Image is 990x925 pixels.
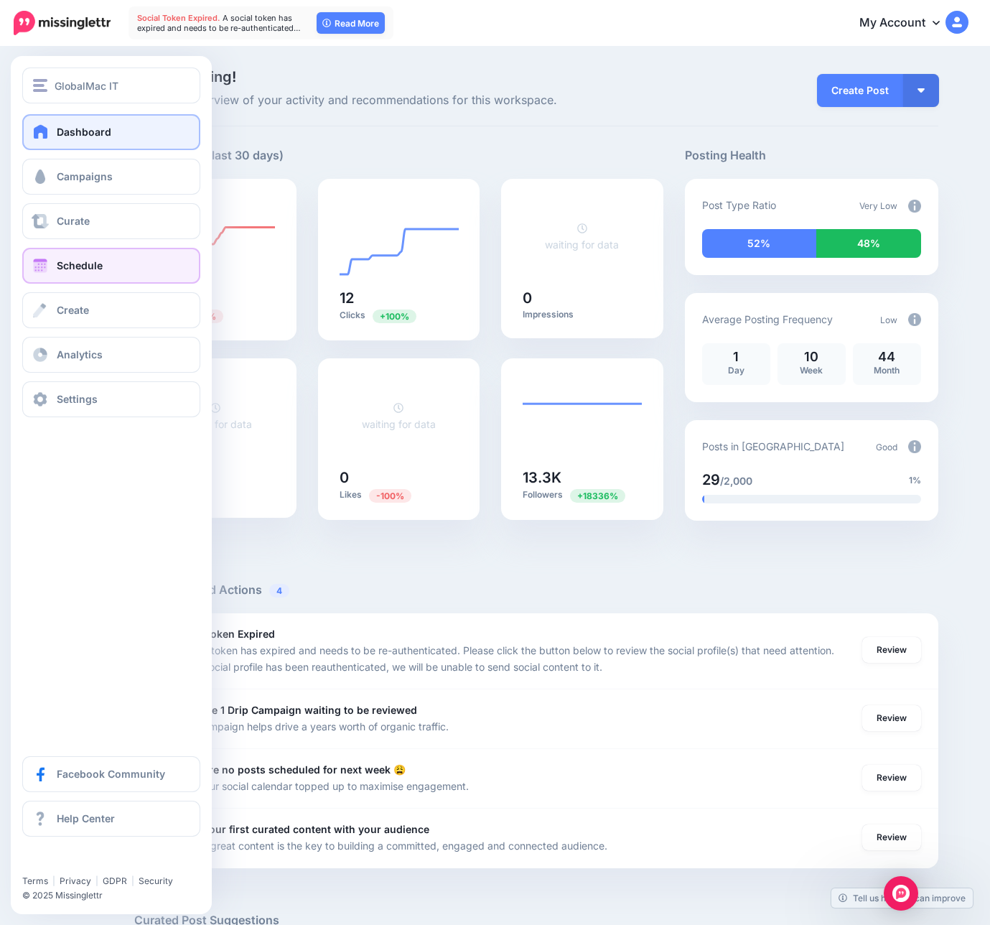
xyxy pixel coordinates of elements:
b: Share your first curated content with your audience [172,823,429,835]
span: Create [57,304,89,316]
p: Post Type Ratio [702,197,776,213]
li: © 2025 Missinglettr [22,888,211,903]
span: | [95,875,98,886]
iframe: Twitter Follow Button [22,855,134,869]
span: GlobalMac IT [55,78,118,94]
p: Posts [156,309,275,322]
span: | [131,875,134,886]
a: My Account [845,6,968,41]
a: waiting for data [178,401,252,430]
p: 1 [709,350,763,363]
span: Very Low [859,200,897,211]
div: 52% of your posts in the last 30 days have been from Drip Campaigns [702,229,817,258]
h5: 13.3K [523,470,642,485]
h5: 0 [340,470,459,485]
h5: 25 [156,291,275,305]
span: Campaigns [57,170,113,182]
a: Tell us how we can improve [831,888,973,908]
a: Create Post [817,74,903,107]
b: There are no posts scheduled for next week 😩 [172,763,406,776]
p: Sharing great content is the key to building a committed, engaged and connected audience. [172,837,607,854]
button: GlobalMac IT [22,68,200,103]
span: 29 [702,471,720,488]
span: Previous period: 72 [570,489,625,503]
a: Privacy [60,875,91,886]
a: Create [22,292,200,328]
span: 1% [909,473,921,488]
p: Clicks [340,309,459,322]
h5: Posting Health [685,147,938,164]
a: Security [139,875,173,886]
p: 44 [860,350,914,363]
a: waiting for data [362,401,436,430]
a: Review [862,705,921,731]
span: Dashboard [57,126,111,138]
span: /2,000 [720,475,752,487]
img: Missinglettr [14,11,111,35]
a: Dashboard [22,114,200,150]
p: Likes [340,488,459,502]
span: Settings [57,393,98,405]
span: Day [728,365,744,376]
span: Low [880,315,897,325]
span: A social token has expired and needs to be re-authenticated… [137,13,301,33]
img: info-circle-grey.png [908,200,921,213]
p: Posts in [GEOGRAPHIC_DATA] [702,438,844,455]
span: Curate [57,215,90,227]
span: | [52,875,55,886]
a: Facebook Community [22,756,200,792]
span: Facebook Community [57,768,165,780]
h5: Recommended Actions [134,581,938,599]
div: 1% of your posts in the last 30 days have been from Drip Campaigns [702,495,704,503]
a: Review [862,637,921,663]
p: 10 [785,350,839,363]
h5: 12 [340,291,459,305]
span: Week [800,365,823,376]
a: Help Center [22,801,200,837]
h5: 0 [523,291,642,305]
span: Schedule [57,259,103,271]
div: Open Intercom Messenger [884,876,918,911]
span: Month [874,365,900,376]
span: Previous period: 6 [373,310,416,323]
img: info-circle-grey.png [908,313,921,326]
p: Keep your social calendar topped up to maximise engagement. [172,778,469,794]
p: Impressions [523,309,642,320]
span: 4 [269,584,289,598]
a: Analytics [22,337,200,373]
div: 48% of your posts in the last 30 days were manually created (i.e. were not from Drip Campaigns or... [816,229,921,258]
span: Social Token Expired. [137,13,220,23]
p: Retweets [156,488,275,500]
h5: 0 [156,470,275,485]
a: Terms [22,875,48,886]
span: Here's an overview of your activity and recommendations for this workspace. [134,91,663,110]
span: Analytics [57,348,103,361]
a: GDPR [103,875,127,886]
p: Each campaign helps drive a years worth of organic traffic. [172,718,449,735]
img: info-circle-grey.png [908,440,921,453]
p: A social token has expired and needs to be re-authenticated. Please click the button below to rev... [172,642,848,675]
img: arrow-down-white.png [917,88,925,93]
a: Settings [22,381,200,417]
p: Average Posting Frequency [702,311,833,327]
a: Curate [22,203,200,239]
b: Social Token Expired [172,628,275,640]
span: Good [876,442,897,452]
img: menu.png [33,79,47,92]
a: Read More [317,12,385,34]
span: Help Center [57,812,115,824]
p: Followers [523,488,642,502]
a: Schedule [22,248,200,284]
a: Review [862,765,921,791]
span: Previous period: 1 [369,489,411,503]
a: waiting for data [545,222,619,251]
a: Campaigns [22,159,200,195]
b: You have 1 Drip Campaign waiting to be reviewed [172,704,417,716]
a: Review [862,824,921,850]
